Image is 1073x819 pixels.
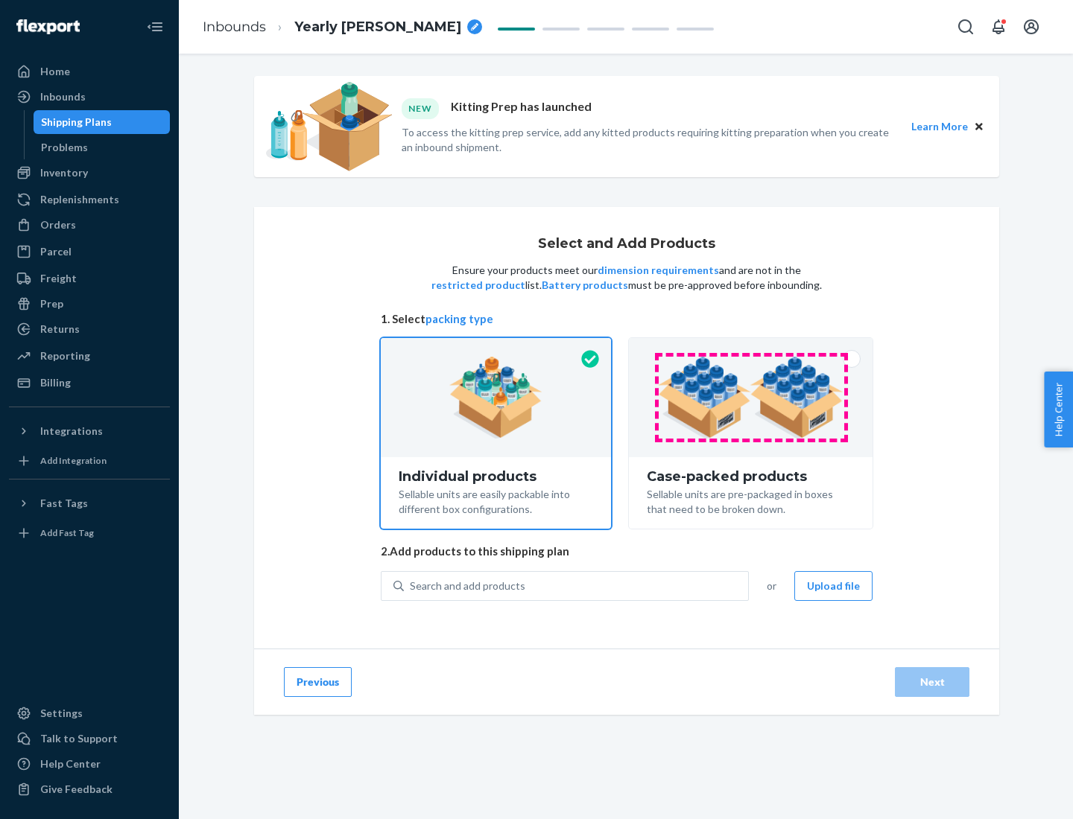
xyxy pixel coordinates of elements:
a: Add Fast Tag [9,521,170,545]
span: 2. Add products to this shipping plan [381,544,873,559]
div: Sellable units are easily packable into different box configurations. [399,484,593,517]
div: Integrations [40,424,103,439]
a: Inbounds [9,85,170,109]
img: case-pack.59cecea509d18c883b923b81aeac6d0b.png [658,357,843,439]
div: Billing [40,375,71,390]
a: Problems [34,136,171,159]
a: Inventory [9,161,170,185]
img: Flexport logo [16,19,80,34]
a: Replenishments [9,188,170,211]
button: Help Center [1044,372,1073,447]
div: Problems [41,140,88,155]
button: Fast Tags [9,491,170,515]
a: Parcel [9,240,170,264]
a: Shipping Plans [34,110,171,134]
a: Talk to Support [9,727,170,751]
div: NEW [402,98,439,118]
div: Fast Tags [40,496,88,511]
button: Upload file [794,571,873,601]
a: Billing [9,371,170,395]
div: Home [40,64,70,79]
button: Learn More [911,118,968,135]
button: Battery products [542,278,628,293]
button: Integrations [9,419,170,443]
a: Freight [9,267,170,290]
a: Reporting [9,344,170,368]
button: dimension requirements [598,263,719,278]
div: Orders [40,217,76,232]
button: restricted product [431,278,525,293]
button: Close [971,118,987,135]
div: Inbounds [40,89,86,104]
span: 1. Select [381,311,873,327]
div: Settings [40,706,83,721]
button: Next [895,667,969,697]
div: Reporting [40,348,90,363]
div: Sellable units are pre-packaged in boxes that need to be broken down. [647,484,855,517]
button: Open account menu [1016,12,1046,42]
button: Close Navigation [140,12,170,42]
a: Add Integration [9,449,170,473]
div: Add Fast Tag [40,526,94,539]
img: individual-pack.facf35554cb0f1810c75b2bd6df2d64e.png [449,357,542,439]
a: Prep [9,292,170,316]
div: Shipping Plans [41,115,112,130]
div: Add Integration [40,454,107,467]
p: Kitting Prep has launched [451,98,592,118]
div: Prep [40,296,63,311]
div: Freight [40,271,77,286]
div: Returns [40,322,80,337]
a: Inbounds [203,19,266,35]
a: Returns [9,317,170,341]
div: Help Center [40,756,101,771]
div: Replenishments [40,192,119,207]
div: Talk to Support [40,731,118,746]
a: Home [9,60,170,83]
span: Yearly Fancy Mallard [294,18,461,37]
a: Help Center [9,752,170,776]
button: Open Search Box [951,12,981,42]
ol: breadcrumbs [191,5,494,49]
button: Open notifications [984,12,1013,42]
div: Case-packed products [647,469,855,484]
div: Give Feedback [40,782,113,797]
p: To access the kitting prep service, add any kitted products requiring kitting preparation when yo... [402,125,898,155]
a: Settings [9,701,170,725]
a: Orders [9,213,170,237]
div: Search and add products [410,579,525,593]
button: Give Feedback [9,777,170,801]
button: Previous [284,667,352,697]
h1: Select and Add Products [538,237,715,252]
p: Ensure your products meet our and are not in the list. must be pre-approved before inbounding. [430,263,823,293]
div: Parcel [40,244,72,259]
span: or [767,579,776,593]
button: packing type [425,311,493,327]
div: Individual products [399,469,593,484]
div: Inventory [40,165,88,180]
div: Next [908,675,957,689]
